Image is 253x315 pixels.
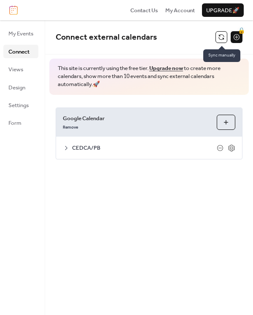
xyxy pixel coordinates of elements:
[8,119,22,127] span: Form
[3,45,38,58] a: Connect
[63,114,210,123] span: Google Calendar
[165,6,195,14] a: My Account
[149,63,183,74] a: Upgrade now
[3,116,38,129] a: Form
[8,101,29,110] span: Settings
[130,6,158,14] a: Contact Us
[3,27,38,40] a: My Events
[3,81,38,94] a: Design
[8,30,33,38] span: My Events
[8,48,30,56] span: Connect
[3,62,38,76] a: Views
[8,65,23,74] span: Views
[165,6,195,15] span: My Account
[72,144,217,152] span: CEDCA/PB
[3,98,38,112] a: Settings
[58,65,240,89] span: This site is currently using the free tier. to create more calendars, show more than 10 events an...
[63,125,78,131] span: Remove
[203,49,240,62] span: Sync manually
[206,6,240,15] span: Upgrade 🚀
[8,83,25,92] span: Design
[9,5,18,15] img: logo
[130,6,158,15] span: Contact Us
[56,30,157,45] span: Connect external calendars
[202,3,244,17] button: Upgrade🚀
